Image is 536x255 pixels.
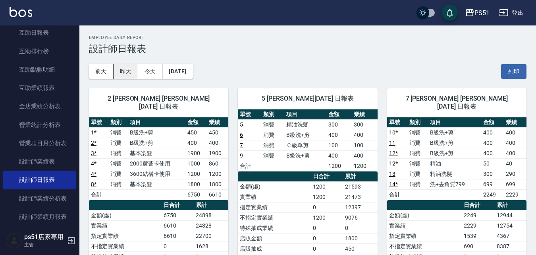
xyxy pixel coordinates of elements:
[128,148,185,158] td: 基本染髮
[326,130,352,140] td: 400
[311,202,343,212] td: 0
[311,192,343,202] td: 1200
[162,220,194,231] td: 6610
[407,148,428,158] td: 消費
[108,179,128,189] td: 消費
[89,241,162,251] td: 不指定實業績
[261,119,284,130] td: 消費
[207,189,228,200] td: 6610
[207,179,228,189] td: 1800
[326,119,352,130] td: 300
[311,181,343,192] td: 1200
[89,189,108,200] td: 合計
[128,138,185,148] td: B級洗+剪
[114,64,138,79] button: 昨天
[496,6,526,20] button: 登出
[407,158,428,169] td: 消費
[238,243,310,254] td: 店販抽成
[108,148,128,158] td: 消費
[24,233,65,241] h5: ps51店家專用
[108,158,128,169] td: 消費
[481,138,504,148] td: 400
[495,200,526,210] th: 累計
[89,220,162,231] td: 實業績
[462,241,495,251] td: 690
[238,109,377,171] table: a dense table
[428,179,481,189] td: 洗+去角質799
[3,23,76,42] a: 互助日報表
[389,140,395,146] a: 11
[326,109,352,120] th: 金額
[194,200,228,210] th: 累計
[138,64,163,79] button: 今天
[343,192,378,202] td: 21473
[98,95,219,111] span: 2 [PERSON_NAME] [PERSON_NAME][DATE] 日報表
[326,161,352,171] td: 1200
[238,212,310,223] td: 不指定實業績
[504,169,526,179] td: 290
[311,243,343,254] td: 0
[194,241,228,251] td: 1628
[240,142,243,148] a: 7
[89,43,526,55] h3: 設計師日報表
[387,210,462,220] td: 金額(虛)
[474,8,490,18] div: PS51
[387,189,408,200] td: 合計
[504,127,526,138] td: 400
[284,140,326,150] td: Ｃ級單剪
[185,169,207,179] td: 1200
[343,171,378,182] th: 累計
[504,138,526,148] td: 400
[428,169,481,179] td: 精油洗髮
[185,189,207,200] td: 6750
[238,233,310,243] td: 店販金額
[326,140,352,150] td: 100
[481,117,504,128] th: 金額
[428,127,481,138] td: B級洗+剪
[387,117,408,128] th: 單號
[128,158,185,169] td: 2000蘆薈卡使用
[261,109,284,120] th: 類別
[162,210,194,220] td: 6750
[3,79,76,97] a: 互助業績報表
[352,119,377,130] td: 300
[504,158,526,169] td: 40
[240,132,243,138] a: 6
[207,158,228,169] td: 860
[207,169,228,179] td: 1200
[495,220,526,231] td: 12754
[428,138,481,148] td: B級洗+剪
[108,127,128,138] td: 消費
[407,117,428,128] th: 類別
[89,210,162,220] td: 金額(虛)
[462,200,495,210] th: 日合計
[462,210,495,220] td: 2249
[89,117,228,200] table: a dense table
[481,169,504,179] td: 300
[89,117,108,128] th: 單號
[389,171,395,177] a: 13
[128,117,185,128] th: 項目
[495,210,526,220] td: 12944
[185,158,207,169] td: 1000
[162,200,194,210] th: 日合計
[10,7,32,17] img: Logo
[238,192,310,202] td: 實業績
[238,109,261,120] th: 單號
[343,243,378,254] td: 450
[407,127,428,138] td: 消費
[311,233,343,243] td: 0
[343,212,378,223] td: 9076
[481,158,504,169] td: 50
[240,152,243,159] a: 9
[442,5,458,21] button: save
[194,220,228,231] td: 24328
[261,140,284,150] td: 消費
[462,220,495,231] td: 2229
[284,109,326,120] th: 項目
[162,241,194,251] td: 0
[284,150,326,161] td: B級洗+剪
[343,223,378,233] td: 0
[284,119,326,130] td: 精油洗髮
[185,138,207,148] td: 400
